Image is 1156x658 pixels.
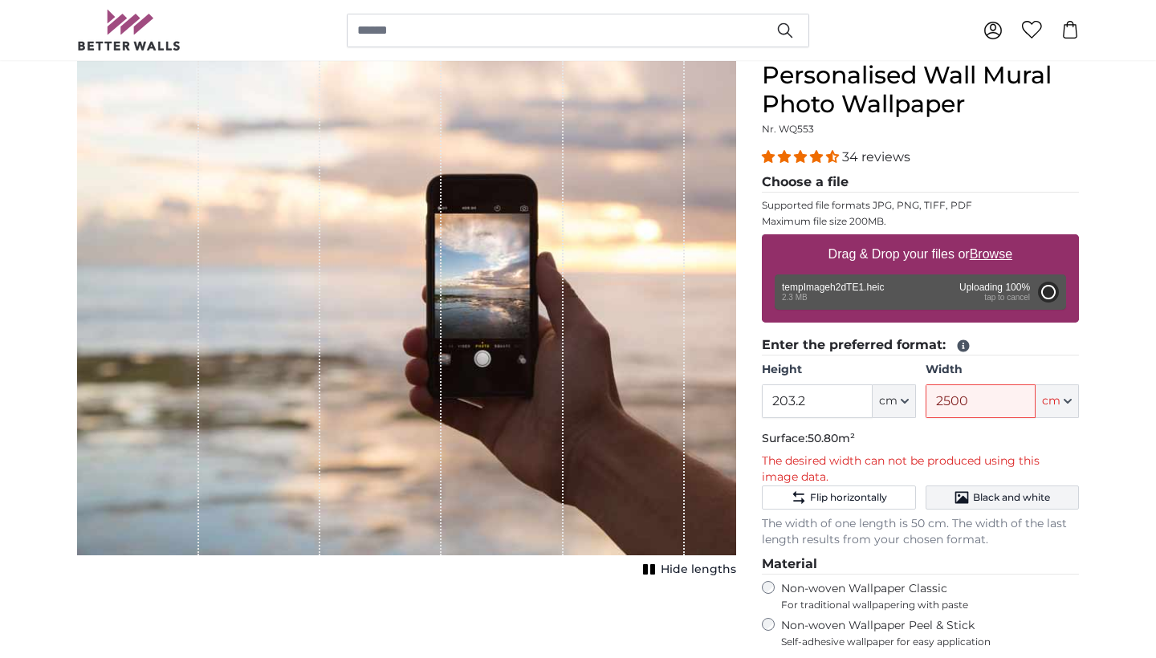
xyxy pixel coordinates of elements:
p: Surface: [762,431,1079,447]
span: For traditional wallpapering with paste [781,599,1079,611]
legend: Choose a file [762,173,1079,193]
legend: Material [762,554,1079,575]
button: Black and white [926,485,1079,510]
p: The desired width can not be produced using this image data. [762,453,1079,485]
img: Betterwalls [77,10,181,51]
button: Flip horizontally [762,485,915,510]
span: Hide lengths [661,562,736,578]
label: Non-woven Wallpaper Classic [781,581,1079,611]
button: cm [873,384,916,418]
span: 50.80m² [808,431,855,445]
div: 1 of 1 [77,61,736,581]
span: cm [1042,393,1060,409]
label: Drag & Drop your files or [822,238,1019,270]
label: Width [926,362,1079,378]
span: Nr. WQ553 [762,123,814,135]
button: cm [1036,384,1079,418]
label: Height [762,362,915,378]
span: Flip horizontally [810,491,887,504]
span: 34 reviews [842,149,910,164]
legend: Enter the preferred format: [762,335,1079,355]
p: The width of one length is 50 cm. The width of the last length results from your chosen format. [762,516,1079,548]
span: cm [879,393,898,409]
span: Self-adhesive wallpaper for easy application [781,636,1079,648]
p: Supported file formats JPG, PNG, TIFF, PDF [762,199,1079,212]
p: Maximum file size 200MB. [762,215,1079,228]
u: Browse [970,247,1012,261]
span: 4.32 stars [762,149,842,164]
button: Hide lengths [638,558,736,581]
label: Non-woven Wallpaper Peel & Stick [781,618,1079,648]
h1: Personalised Wall Mural Photo Wallpaper [762,61,1079,119]
span: Black and white [973,491,1050,504]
